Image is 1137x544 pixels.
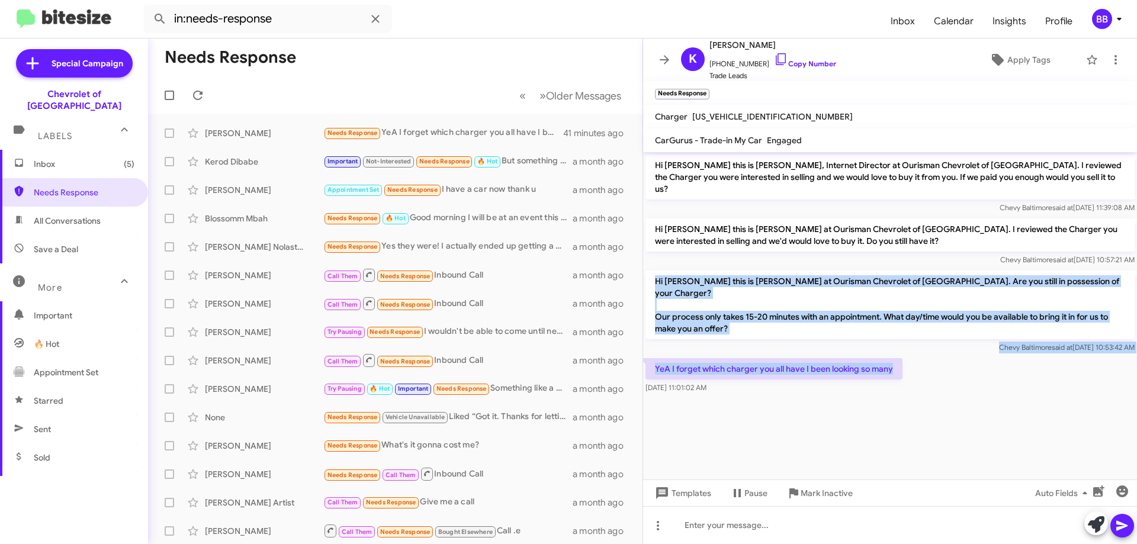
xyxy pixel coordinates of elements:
div: [PERSON_NAME] [205,269,323,281]
span: Needs Response [387,186,438,194]
span: Needs Response [380,301,431,308]
div: Blossomm Mbah [205,213,323,224]
div: a month ago [573,326,633,338]
div: [PERSON_NAME] Artist [205,497,323,508]
div: [PERSON_NAME] [205,184,323,196]
a: Copy Number [774,59,836,68]
span: Sold [34,452,50,463]
div: [PERSON_NAME] Nolastname118621286 [205,241,323,253]
span: Pause [744,482,767,504]
span: K [689,50,697,69]
span: Appointment Set [34,366,98,378]
span: (5) [124,158,134,170]
div: [PERSON_NAME] [205,468,323,480]
span: Older Messages [546,89,621,102]
div: a month ago [573,213,633,224]
a: Insights [983,4,1036,38]
span: Not-Interested [366,157,412,165]
span: [PERSON_NAME] [709,38,836,52]
div: Something like a Cruze [323,382,573,395]
span: Needs Response [380,528,431,536]
div: 41 minutes ago [563,127,633,139]
span: 🔥 Hot [477,157,497,165]
span: Important [398,385,429,392]
div: a month ago [573,156,633,168]
span: Call Them [327,272,358,280]
span: Important [327,157,358,165]
span: [DATE] 11:01:02 AM [645,383,706,392]
a: Profile [1036,4,1082,38]
span: Needs Response [419,157,470,165]
div: a month ago [573,468,633,480]
div: [PERSON_NAME] [205,525,323,537]
div: a month ago [573,241,633,253]
span: Try Pausing [327,385,362,392]
span: Vehicle Unavailable [386,413,445,421]
span: Sent [34,423,51,435]
span: CarGurus - Trade-in My Car [655,135,762,146]
div: [PERSON_NAME] [205,127,323,139]
span: 🔥 Hot [370,385,390,392]
div: What's it gonna cost me? [323,439,573,452]
div: [PERSON_NAME] [205,440,323,452]
span: Needs Response [327,214,378,222]
div: Inbound Call [323,353,573,368]
p: Hi [PERSON_NAME] this is [PERSON_NAME] at Ourisman Chevrolet of [GEOGRAPHIC_DATA]. Are you still ... [645,271,1135,339]
div: a month ago [573,497,633,508]
span: said at [1052,343,1072,352]
span: Mark Inactive [801,482,853,504]
span: Charger [655,111,688,122]
p: YeA I forget which charger you all have I been looking so many [645,358,902,379]
button: Next [532,83,628,108]
span: Apply Tags [1007,49,1051,70]
span: [PHONE_NUMBER] [709,52,836,70]
span: « [519,88,526,103]
div: [PERSON_NAME] [205,298,323,310]
span: Needs Response [327,413,378,421]
div: Good morning I will be at an event this weekend but I can reach out next week [323,211,573,225]
p: Hi [PERSON_NAME] this is [PERSON_NAME] at Ourisman Chevrolet of [GEOGRAPHIC_DATA]. I reviewed the... [645,218,1135,252]
div: BB [1092,9,1112,29]
div: Give me a call [323,495,573,509]
span: Bought Elsewhere [438,528,493,536]
div: [PERSON_NAME] [205,355,323,366]
a: Calendar [924,4,983,38]
div: a month ago [573,298,633,310]
span: Save a Deal [34,243,78,255]
span: Needs Response [327,243,378,250]
span: Labels [38,131,72,141]
span: Inbox [34,158,134,170]
span: Call Them [327,498,358,506]
button: Templates [643,482,721,504]
span: Needs Response [366,498,416,506]
span: Templates [653,482,711,504]
div: a month ago [573,411,633,423]
div: a month ago [573,525,633,537]
div: a month ago [573,383,633,395]
span: Needs Response [436,385,487,392]
div: Inbound Call [323,296,573,311]
span: Needs Response [327,471,378,479]
div: a month ago [573,269,633,281]
span: said at [1052,203,1073,212]
span: Needs Response [380,358,431,365]
button: Mark Inactive [777,482,862,504]
div: Kerod Dibabe [205,156,323,168]
span: Appointment Set [327,186,380,194]
nav: Page navigation example [513,83,628,108]
div: a month ago [573,440,633,452]
button: Pause [721,482,777,504]
span: » [539,88,546,103]
small: Needs Response [655,89,709,99]
span: More [38,282,62,293]
input: Search [143,5,392,33]
span: Needs Response [327,129,378,137]
a: Inbox [881,4,924,38]
span: All Conversations [34,215,101,227]
button: BB [1082,9,1124,29]
span: Call Them [327,358,358,365]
